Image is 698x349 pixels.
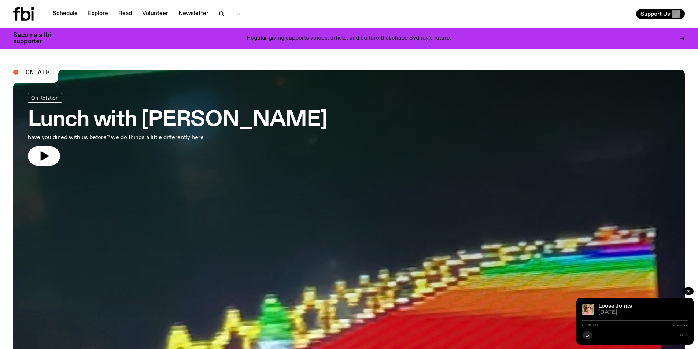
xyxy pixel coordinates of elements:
[28,93,327,166] a: Lunch with [PERSON_NAME]have you dined with us before? we do things a little differently here
[640,11,670,17] span: Support Us
[672,323,688,327] span: -:--:--
[598,303,632,309] a: Loose Joints
[114,9,136,19] a: Read
[174,9,213,19] a: Newsletter
[48,9,82,19] a: Schedule
[28,110,327,130] h3: Lunch with [PERSON_NAME]
[28,93,62,103] a: On Rotation
[582,323,598,327] span: 0:00:00
[582,304,594,315] img: Tyson stands in front of a paperbark tree wearing orange sunglasses, a suede bucket hat and a pin...
[247,35,451,42] p: Regular giving supports voices, artists, and culture that shape Sydney’s future.
[13,32,60,45] h3: Become a fbi supporter
[636,9,685,19] button: Support Us
[31,95,59,100] span: On Rotation
[598,310,688,315] span: [DATE]
[28,133,215,142] p: have you dined with us before? we do things a little differently here
[138,9,173,19] a: Volunteer
[84,9,112,19] a: Explore
[26,69,50,75] span: On Air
